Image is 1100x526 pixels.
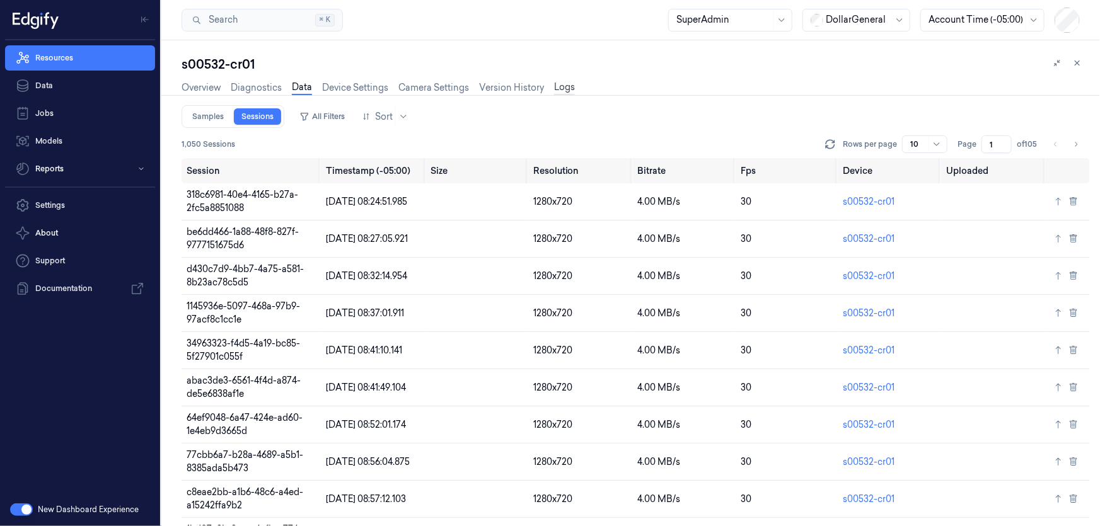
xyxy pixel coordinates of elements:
[135,9,155,30] button: Toggle Navigation
[322,81,388,94] a: Device Settings
[843,345,894,356] a: s00532-cr01
[326,196,407,207] span: [DATE] 08:24:51.985
[633,481,736,518] td: 4.00 MB/s
[633,406,736,443] td: 4.00 MB/s
[5,156,155,181] button: Reports
[528,481,633,518] td: 1280x720
[5,73,155,98] a: Data
[528,220,633,258] td: 1280x720
[321,158,426,183] th: Timestamp (-05:00)
[736,406,838,443] td: 30
[843,382,894,393] a: s00532-cr01
[528,332,633,369] td: 1280x720
[5,276,155,301] a: Documentation
[1017,139,1037,150] span: of 105
[736,332,838,369] td: 30
[234,108,281,125] a: Sessions
[736,443,838,481] td: 30
[633,183,736,220] td: 4.00 MB/s
[398,81,469,94] a: Camera Settings
[528,406,633,443] td: 1280x720
[633,369,736,406] td: 4.00 MB/s
[633,220,736,258] td: 4.00 MB/s
[5,248,155,273] a: Support
[528,369,633,406] td: 1280x720
[204,13,238,26] span: Search
[1067,135,1085,153] button: Go to next page
[736,183,838,220] td: 30
[182,183,321,220] td: 318c6981-40e4-4165-b27a-2fc5a8851088
[426,158,528,183] th: Size
[182,158,321,183] th: Session
[633,258,736,295] td: 4.00 MB/s
[633,295,736,332] td: 4.00 MB/s
[5,193,155,218] a: Settings
[182,258,321,295] td: d430c7d9-4bb7-4a75-a581-8b23ac78c5d5
[941,158,1045,183] th: Uploaded
[182,55,1090,73] div: s00532-cr01
[326,456,410,467] span: [DATE] 08:56:04.875
[5,101,155,126] a: Jobs
[182,406,321,443] td: 64ef9048-6a47-424e-ad60-1e4eb9d3665d
[326,419,406,430] span: [DATE] 08:52:01.174
[736,158,838,183] th: Fps
[843,270,894,282] a: s00532-cr01
[185,108,231,125] a: Samples
[736,295,838,332] td: 30
[736,369,838,406] td: 30
[326,233,408,244] span: [DATE] 08:27:05.921
[182,9,343,31] button: Search⌘K
[326,307,404,319] span: [DATE] 08:37:01.911
[843,139,897,150] p: Rows per page
[182,81,221,94] a: Overview
[182,369,321,406] td: abac3de3-6561-4f4d-a874-de5e6838af1e
[843,493,894,505] a: s00532-cr01
[843,233,894,244] a: s00532-cr01
[958,139,976,150] span: Page
[182,220,321,258] td: be6dd466-1a88-48f8-827f-9777151675d6
[326,382,406,393] span: [DATE] 08:41:49.104
[843,307,894,319] a: s00532-cr01
[5,220,155,246] button: About
[736,220,838,258] td: 30
[182,295,321,332] td: 1145936e-5097-468a-97b9-97acf8c1cc1e
[838,158,941,183] th: Device
[182,332,321,369] td: 34963323-f4d5-4a19-bc85-5f27901c055f
[528,158,633,183] th: Resolution
[182,139,235,150] span: 1,050 Sessions
[182,443,321,481] td: 77cbb6a7-b28a-4689-a5b1-8385ada5b473
[326,270,407,282] span: [DATE] 08:32:14.954
[479,81,544,94] a: Version History
[736,258,838,295] td: 30
[633,443,736,481] td: 4.00 MB/s
[5,129,155,154] a: Models
[633,158,736,183] th: Bitrate
[292,81,312,95] a: Data
[1047,135,1085,153] nav: pagination
[633,332,736,369] td: 4.00 MB/s
[736,481,838,518] td: 30
[182,481,321,518] td: c8eae2bb-a1b6-48c6-a4ed-a15242ffa9b2
[326,493,406,505] span: [DATE] 08:57:12.103
[843,419,894,430] a: s00532-cr01
[326,345,402,356] span: [DATE] 08:41:10.141
[528,258,633,295] td: 1280x720
[843,456,894,467] a: s00532-cr01
[5,45,155,71] a: Resources
[554,81,575,95] a: Logs
[294,106,350,127] button: All Filters
[528,183,633,220] td: 1280x720
[843,196,894,207] a: s00532-cr01
[231,81,282,94] a: Diagnostics
[528,443,633,481] td: 1280x720
[528,295,633,332] td: 1280x720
